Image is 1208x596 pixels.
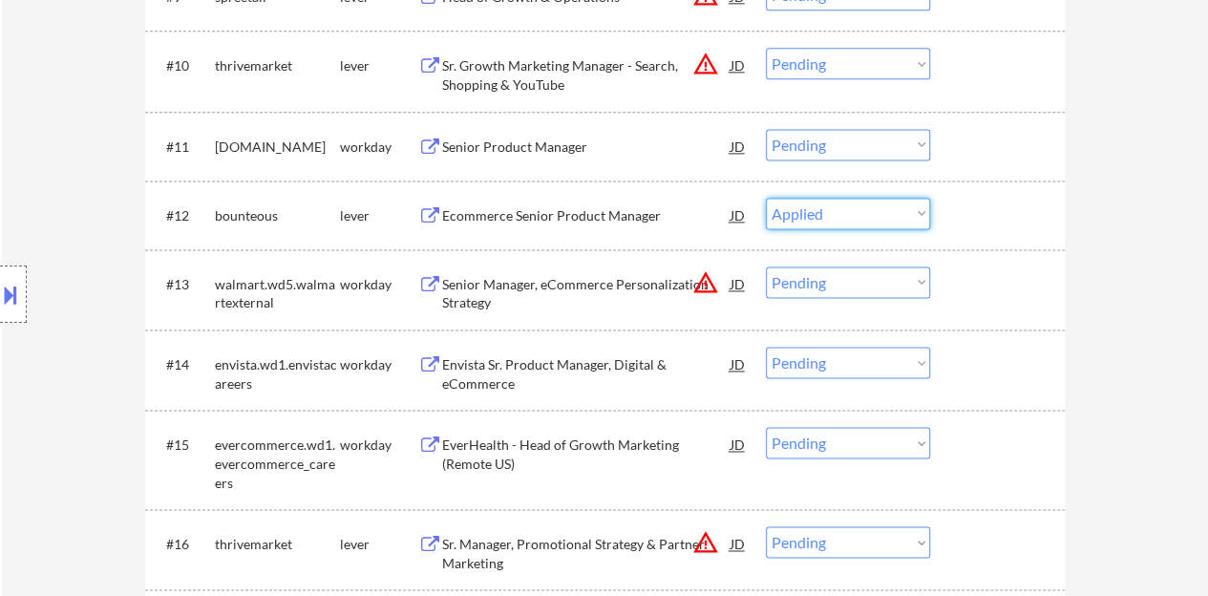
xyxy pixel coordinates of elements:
[692,269,719,296] button: warning_amber
[729,48,748,82] div: JD
[729,129,748,163] div: JD
[729,427,748,461] div: JD
[166,535,200,554] div: #16
[692,529,719,556] button: warning_amber
[729,347,748,381] div: JD
[692,51,719,77] button: warning_amber
[442,56,731,94] div: Sr. Growth Marketing Manager - Search, Shopping & YouTube
[442,138,731,157] div: Senior Product Manager
[442,206,731,225] div: Ecommerce Senior Product Manager
[340,535,418,554] div: lever
[340,138,418,157] div: workday
[340,56,418,75] div: lever
[442,355,731,393] div: Envista Sr. Product Manager, Digital & eCommerce
[442,436,731,473] div: EverHealth - Head of Growth Marketing (Remote US)
[340,275,418,294] div: workday
[340,355,418,374] div: workday
[729,266,748,301] div: JD
[729,526,748,561] div: JD
[166,56,200,75] div: #10
[340,436,418,455] div: workday
[729,198,748,232] div: JD
[442,275,731,312] div: Senior Manager, eCommerce Personalization Strategy
[340,206,418,225] div: lever
[215,56,340,75] div: thrivemarket
[215,535,340,554] div: thrivemarket
[442,535,731,572] div: Sr. Manager, Promotional Strategy & Partner Marketing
